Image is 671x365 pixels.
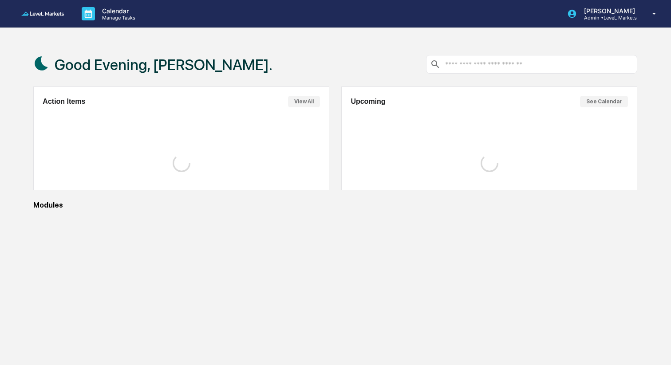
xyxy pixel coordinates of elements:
[43,98,85,106] h2: Action Items
[55,56,272,74] h1: Good Evening, [PERSON_NAME].
[95,15,140,21] p: Manage Tasks
[351,98,385,106] h2: Upcoming
[95,7,140,15] p: Calendar
[21,12,64,16] img: logo
[577,7,639,15] p: [PERSON_NAME]
[577,15,639,21] p: Admin • LeveL Markets
[288,96,320,107] button: View All
[580,96,628,107] button: See Calendar
[33,201,637,209] div: Modules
